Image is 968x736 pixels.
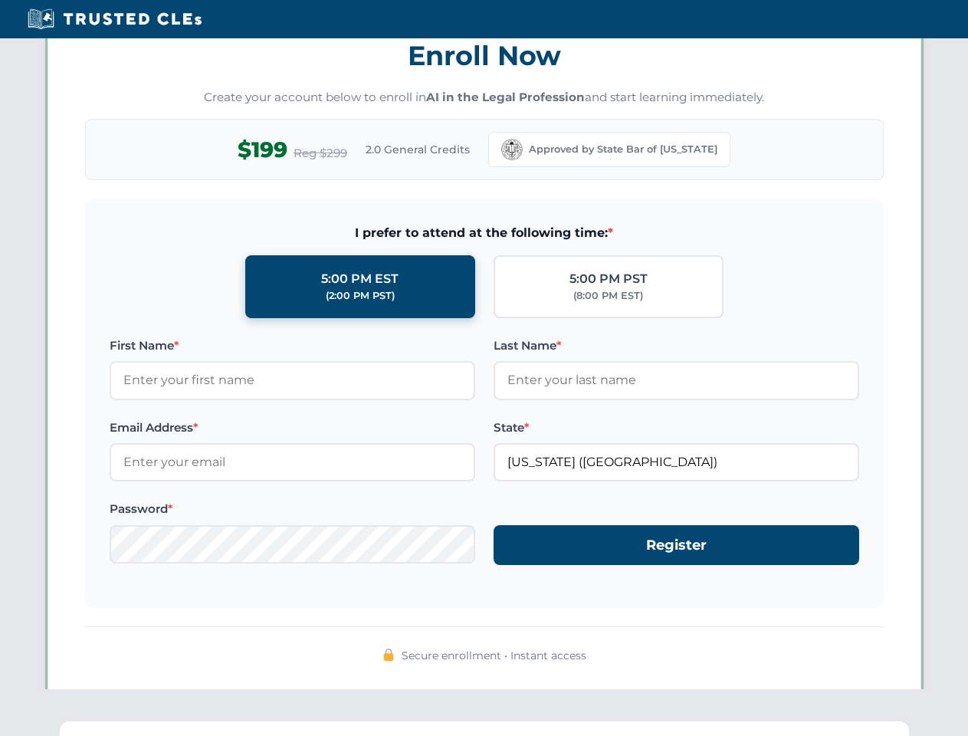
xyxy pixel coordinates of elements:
[569,269,648,289] div: 5:00 PM PST
[85,89,884,107] p: Create your account below to enroll in and start learning immediately.
[494,443,859,481] input: California (CA)
[382,649,395,661] img: 🔒
[110,337,475,355] label: First Name
[494,419,859,437] label: State
[426,90,585,104] strong: AI in the Legal Profession
[366,141,470,158] span: 2.0 General Credits
[110,419,475,437] label: Email Address
[85,31,884,80] h3: Enroll Now
[494,337,859,355] label: Last Name
[573,288,643,304] div: (8:00 PM EST)
[529,142,717,157] span: Approved by State Bar of [US_STATE]
[23,8,206,31] img: Trusted CLEs
[110,223,859,243] span: I prefer to attend at the following time:
[494,361,859,399] input: Enter your last name
[110,361,475,399] input: Enter your first name
[501,139,523,160] img: California Bar
[294,144,347,163] span: Reg $299
[326,288,395,304] div: (2:00 PM PST)
[494,525,859,566] button: Register
[321,269,399,289] div: 5:00 PM EST
[238,133,287,167] span: $199
[110,443,475,481] input: Enter your email
[402,647,586,664] span: Secure enrollment • Instant access
[110,500,475,518] label: Password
